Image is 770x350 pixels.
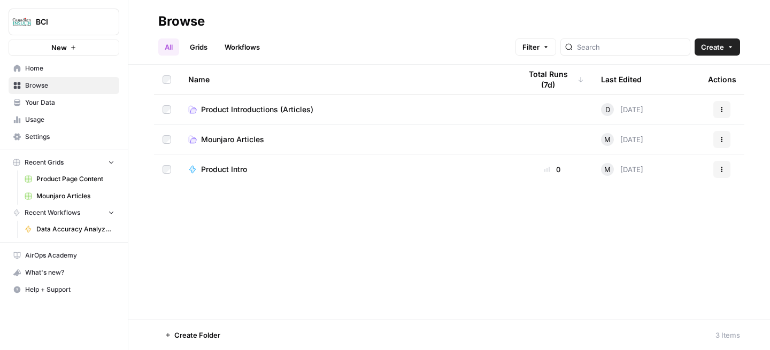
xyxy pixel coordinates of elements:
[9,94,119,111] a: Your Data
[701,42,724,52] span: Create
[20,170,119,188] a: Product Page Content
[9,205,119,221] button: Recent Workflows
[25,158,64,167] span: Recent Grids
[25,64,114,73] span: Home
[36,191,114,201] span: Mounjaro Articles
[158,326,227,344] button: Create Folder
[20,188,119,205] a: Mounjaro Articles
[9,154,119,170] button: Recent Grids
[715,330,740,340] div: 3 Items
[9,264,119,281] button: What's new?
[521,164,584,175] div: 0
[25,208,80,217] span: Recent Workflows
[708,65,736,94] div: Actions
[601,103,643,116] div: [DATE]
[158,38,179,56] a: All
[188,134,504,145] a: Mounjaro Articles
[604,134,611,145] span: M
[25,285,114,294] span: Help + Support
[9,77,119,94] a: Browse
[20,221,119,238] a: Data Accuracy Analyzer - Mounjaro
[695,38,740,56] button: Create
[25,81,114,90] span: Browse
[521,65,584,94] div: Total Runs (7d)
[522,42,540,52] span: Filter
[183,38,214,56] a: Grids
[9,9,119,35] button: Workspace: BCI
[9,247,119,264] a: AirOps Academy
[604,164,611,175] span: M
[9,281,119,298] button: Help + Support
[201,104,313,115] span: Product Introductions (Articles)
[201,164,247,175] span: Product Intro
[25,115,114,125] span: Usage
[9,40,119,56] button: New
[188,65,504,94] div: Name
[188,164,504,175] a: Product Intro
[158,13,205,30] div: Browse
[577,42,686,52] input: Search
[601,65,642,94] div: Last Edited
[51,42,67,53] span: New
[218,38,266,56] a: Workflows
[36,17,101,27] span: BCI
[25,98,114,107] span: Your Data
[25,132,114,142] span: Settings
[188,104,504,115] a: Product Introductions (Articles)
[25,251,114,260] span: AirOps Academy
[201,134,264,145] span: Mounjaro Articles
[36,224,114,234] span: Data Accuracy Analyzer - Mounjaro
[36,174,114,184] span: Product Page Content
[601,163,643,176] div: [DATE]
[9,60,119,77] a: Home
[9,111,119,128] a: Usage
[601,133,643,146] div: [DATE]
[605,104,610,115] span: D
[9,128,119,145] a: Settings
[9,265,119,281] div: What's new?
[515,38,556,56] button: Filter
[12,12,32,32] img: BCI Logo
[174,330,220,340] span: Create Folder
